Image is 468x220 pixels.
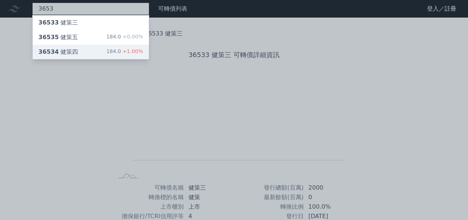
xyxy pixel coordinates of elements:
a: 36534健策四 184.0+1.00% [33,45,149,59]
div: 健策五 [38,33,78,42]
div: 184.0 [106,33,143,42]
div: 184.0 [106,48,143,56]
div: 聊天小工具 [431,185,468,220]
span: 36535 [38,34,59,41]
span: +0.00% [121,34,143,40]
iframe: Chat Widget [431,185,468,220]
span: +1.00% [121,48,143,54]
a: 36535健策五 184.0+0.00% [33,30,149,45]
div: 健策三 [38,18,78,27]
a: 36533健策三 [33,15,149,30]
span: 36533 [38,19,59,26]
div: 健策四 [38,48,78,56]
span: 36534 [38,48,59,55]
